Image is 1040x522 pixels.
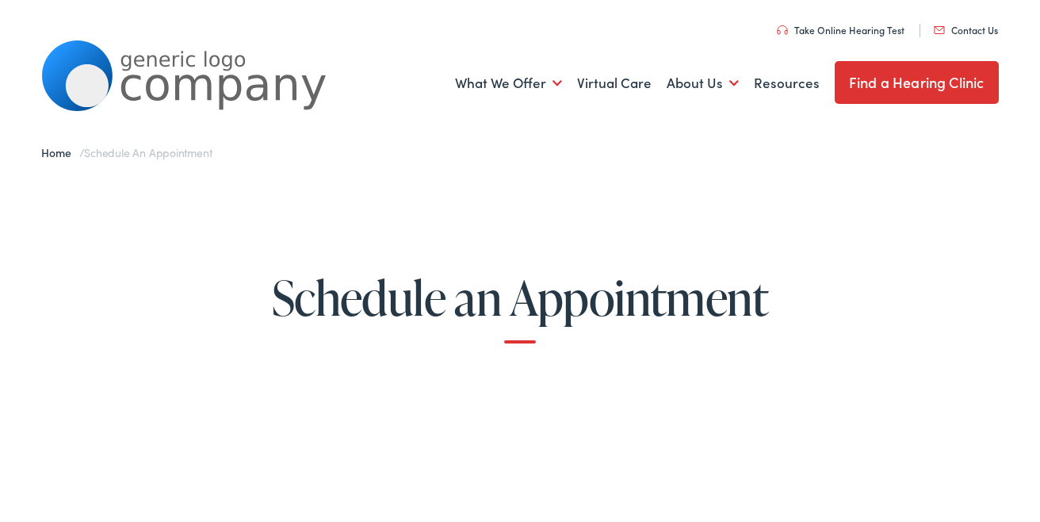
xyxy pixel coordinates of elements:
[835,61,999,104] a: Find a Hearing Clinic
[455,54,562,113] a: What We Offer
[577,54,652,113] a: Virtual Care
[41,144,78,160] a: Home
[41,271,998,344] h1: Schedule an Appointment
[934,26,945,34] img: utility icon
[84,144,212,160] span: Schedule an Appointment
[777,23,904,36] a: Take Online Hearing Test
[754,54,820,113] a: Resources
[41,144,212,160] span: /
[667,54,739,113] a: About Us
[777,25,788,35] img: utility icon
[934,23,998,36] a: Contact Us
